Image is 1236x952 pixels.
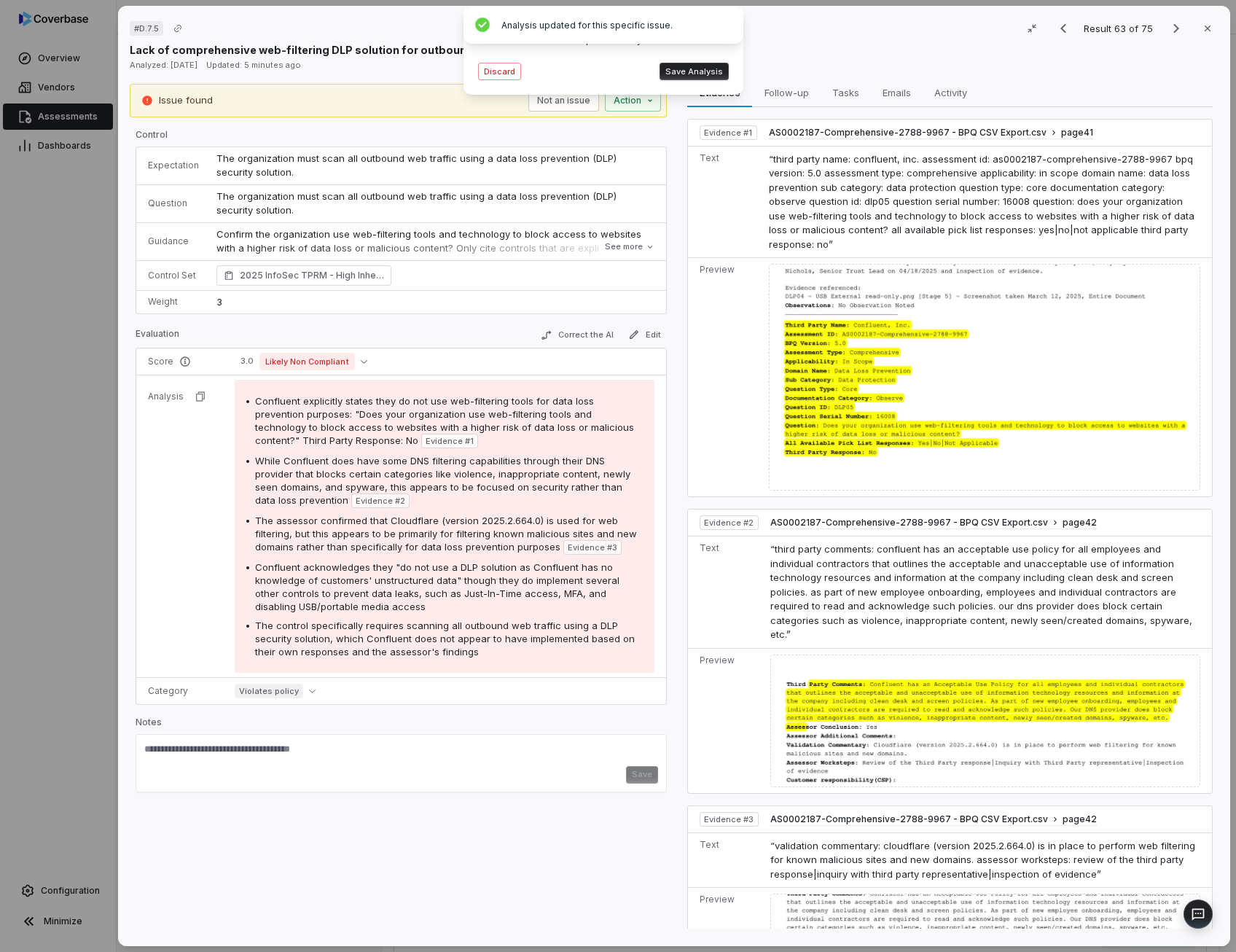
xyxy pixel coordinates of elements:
[1084,20,1156,36] p: Result 63 of 75
[1049,20,1078,37] button: Previous result
[148,685,217,697] p: Category
[255,515,637,553] span: The assessor confirmed that Cloudflare (version 2025.2.664.0) is used for web filtering, but this...
[1062,814,1096,825] span: page 42
[660,63,729,80] button: Save Analysis
[159,93,213,108] p: Issue found
[216,190,619,216] span: The organization must scan all outbound web traffic using a data loss prevention (DLP) security s...
[877,83,917,102] span: Emails
[688,648,764,793] td: Preview
[216,296,222,308] span: 3
[568,542,617,553] span: Evidence # 3
[165,15,191,42] button: Copy link
[148,296,199,308] p: Weight
[136,717,667,734] p: Notes
[770,517,1096,529] button: AS0002187-Comprehensive-2788-9967 - BPQ CSV Export.csvpage42
[235,684,303,698] span: Violates policy
[1060,127,1092,138] span: page 41
[688,537,764,649] td: Text
[688,832,764,888] td: Text
[259,353,355,370] span: Likely Non Compliant
[704,127,752,138] span: Evidence # 1
[130,42,510,58] p: Lack of comprehensive web-filtering DLP solution for outbound traffic
[255,395,634,446] span: Confluent explicitly states they do not use web-filtering tools for data loss prevention purposes...
[426,435,474,447] span: Evidence # 1
[216,227,654,299] p: Confirm the organization use web-filtering tools and technology to block access to websites with ...
[688,146,762,258] td: Text
[501,20,673,31] span: Analysis updated for this specific issue.
[1162,20,1191,37] button: Next result
[768,127,1046,138] span: AS0002187-Comprehensive-2788-9967 - BPQ CSV Export.csv
[206,60,301,70] span: Updated: 5 minutes ago
[148,356,217,367] p: Score
[134,23,159,34] span: # D.7.5
[826,83,865,102] span: Tasks
[148,235,199,247] p: Guidance
[235,353,373,370] button: 3.0Likely Non Compliant
[130,60,197,70] span: Analyzed: [DATE]
[535,327,619,344] button: Correct the AI
[255,455,630,506] span: While Confluent does have some DNS filtering capabilities through their DNS provider that blocks ...
[622,326,667,343] button: Edit
[255,620,635,658] span: The control specifically requires scanning all outbound web traffic using a DLP security solution...
[148,198,199,209] p: Question
[928,83,973,102] span: Activity
[148,270,199,281] p: Control Set
[770,814,1096,826] button: AS0002187-Comprehensive-2788-9967 - BPQ CSV Export.csvpage42
[136,328,179,346] p: Evaluation
[770,517,1047,528] span: AS0002187-Comprehensive-2788-9967 - BPQ CSV Export.csv
[528,90,599,112] button: Not an issue
[770,814,1047,825] span: AS0002187-Comprehensive-2788-9967 - BPQ CSV Export.csv
[605,90,661,112] button: Action
[255,561,619,612] span: Confluent acknowledges they "do not use a DLP solution as Confluent has no knowledge of customers...
[240,268,384,283] span: 2025 InfoSec TPRM - High Inherent Risk (TruSight Supported) Asset and Info Management
[704,517,754,528] span: Evidence # 2
[770,543,1192,640] span: “third party comments: confluent has an acceptable use policy for all employees and individual co...
[693,83,746,102] span: Evidence
[148,160,199,171] p: Expectation
[758,83,814,102] span: Follow-up
[768,153,1194,250] span: “third party name: confluent, inc. assessment id: as0002187-comprehensive-2788-9967 bpq version: ...
[688,258,762,497] td: Preview
[770,840,1194,880] span: “validation commentary: cloudflare (version 2025.2.664.0) is in place to perform web filtering fo...
[216,152,619,179] span: The organization must scan all outbound web traffic using a data loss prevention (DLP) security s...
[768,127,1092,139] button: AS0002187-Comprehensive-2788-9967 - BPQ CSV Export.csvpage41
[478,63,521,80] button: Discard
[601,234,659,260] button: See more
[136,129,667,147] p: Control
[1062,517,1096,528] span: page 42
[356,495,405,507] span: Evidence # 2
[704,814,754,825] span: Evidence # 3
[148,391,184,402] p: Analysis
